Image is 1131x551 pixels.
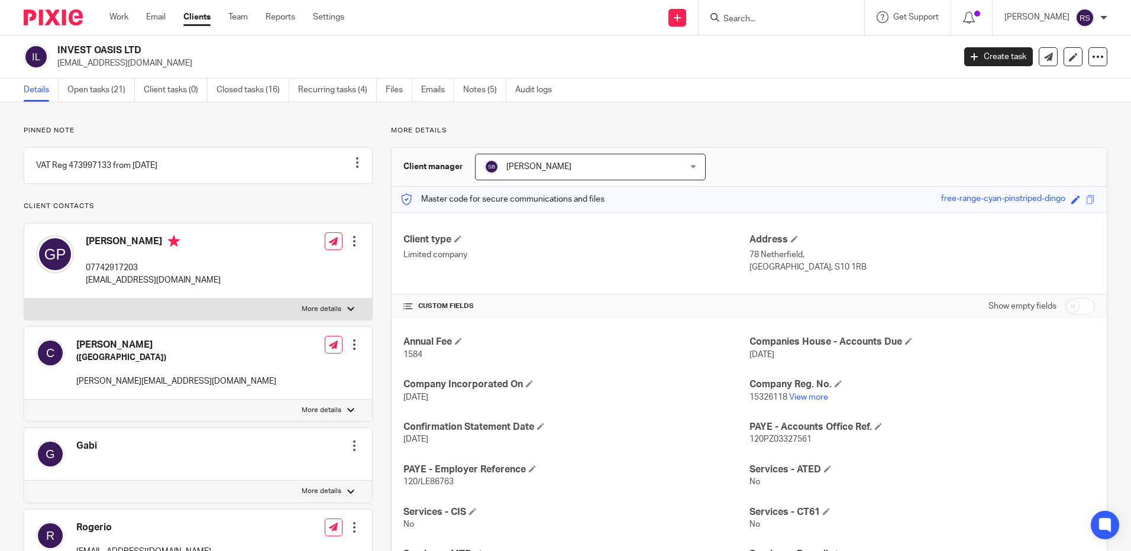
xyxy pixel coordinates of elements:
img: svg%3E [24,44,49,69]
h2: INVEST OASIS LTD [57,44,768,57]
span: 120PZ03327561 [749,435,812,443]
h4: PAYE - Accounts Office Ref. [749,421,1095,433]
span: No [749,478,760,486]
a: Settings [313,11,344,23]
h4: [PERSON_NAME] [76,339,276,351]
span: No [749,520,760,529]
label: Show empty fields [988,300,1056,312]
p: More details [391,126,1107,135]
h4: Annual Fee [403,336,749,348]
img: svg%3E [36,440,64,468]
h4: Rogerio [76,521,211,534]
p: More details [302,487,341,496]
p: Master code for secure communications and files [400,193,605,205]
h4: Client type [403,234,749,246]
h4: Services - CIS [403,506,749,518]
h4: Address [749,234,1095,246]
img: svg%3E [36,521,64,550]
a: Email [146,11,166,23]
p: More details [302,406,341,415]
h4: [PERSON_NAME] [86,235,221,250]
h4: Confirmation Statement Date [403,421,749,433]
a: Work [109,11,128,23]
p: [GEOGRAPHIC_DATA], S10 1RB [749,261,1095,273]
i: Primary [168,235,180,247]
p: Pinned note [24,126,373,135]
a: Emails [421,79,454,102]
span: [DATE] [403,435,428,443]
h5: ([GEOGRAPHIC_DATA]) [76,352,276,364]
span: 120/LE86763 [403,478,454,486]
a: Notes (5) [463,79,506,102]
p: [PERSON_NAME] [1004,11,1069,23]
span: 1584 [403,351,422,359]
p: Client contacts [24,202,373,211]
h4: Services - ATED [749,464,1095,476]
h4: Companies House - Accounts Due [749,336,1095,348]
span: No [403,520,414,529]
p: [PERSON_NAME][EMAIL_ADDRESS][DOMAIN_NAME] [76,375,276,387]
p: Limited company [403,249,749,261]
img: svg%3E [36,339,64,367]
span: Get Support [893,13,939,21]
img: svg%3E [36,235,74,273]
span: [DATE] [749,351,774,359]
div: free-range-cyan-pinstriped-dingo [941,193,1065,206]
h4: Company Reg. No. [749,378,1095,391]
input: Search [722,14,829,25]
a: Recurring tasks (4) [298,79,377,102]
h4: Company Incorporated On [403,378,749,391]
h4: CUSTOM FIELDS [403,302,749,311]
span: [DATE] [403,393,428,401]
p: More details [302,304,341,314]
a: View more [789,393,828,401]
a: Reports [266,11,295,23]
a: Open tasks (21) [67,79,135,102]
span: [PERSON_NAME] [506,163,571,171]
a: Closed tasks (16) [216,79,289,102]
h4: Services - CT61 [749,506,1095,518]
p: 07742917203 [86,262,221,274]
img: svg%3E [1075,8,1094,27]
span: 15326118 [749,393,787,401]
img: Pixie [24,9,83,25]
a: Clients [183,11,211,23]
a: Client tasks (0) [144,79,208,102]
a: Audit logs [515,79,561,102]
a: Details [24,79,59,102]
a: Create task [964,47,1033,66]
h4: PAYE - Employer Reference [403,464,749,476]
a: Files [386,79,412,102]
a: Team [228,11,248,23]
img: svg%3E [484,160,499,174]
p: [EMAIL_ADDRESS][DOMAIN_NAME] [57,57,946,69]
h4: Gabi [76,440,97,452]
h3: Client manager [403,161,463,173]
p: [EMAIL_ADDRESS][DOMAIN_NAME] [86,274,221,286]
p: 78 Netherfield, [749,249,1095,261]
